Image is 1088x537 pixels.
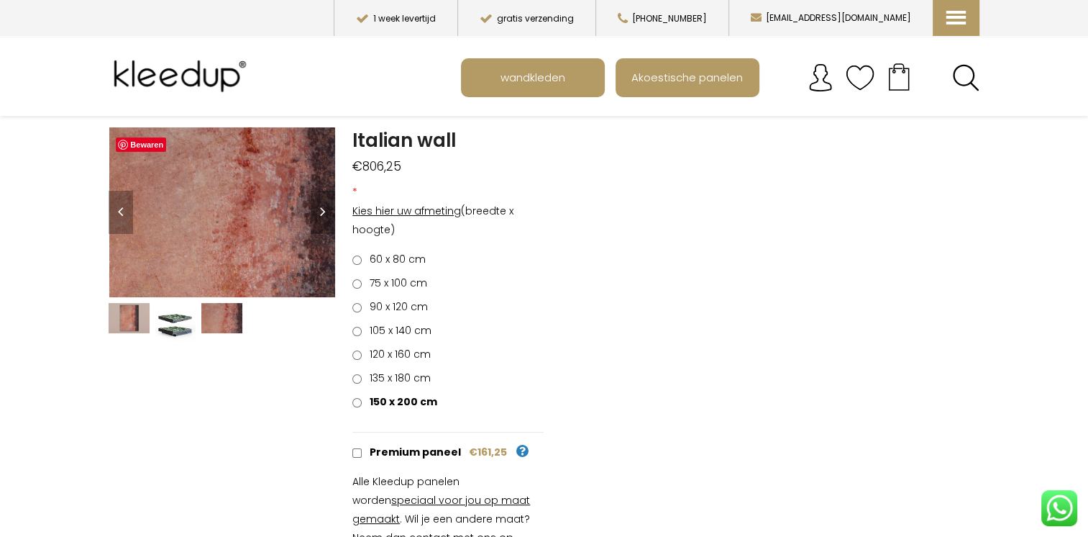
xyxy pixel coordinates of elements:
input: 90 x 120 cm [352,303,362,312]
input: 105 x 140 cm [352,327,362,336]
span: €161,25 [469,445,507,459]
span: 75 x 100 cm [365,276,427,290]
a: Bewaren [116,137,166,152]
a: Your cart [874,58,923,94]
span: 90 x 120 cm [365,299,428,314]
img: account.svg [806,63,835,92]
p: (breedte x hoogte) [352,202,544,239]
nav: Main menu [461,58,990,97]
h1: Italian wall [352,127,544,153]
img: Italian wall [109,303,150,333]
a: Akoestische panelen [617,60,758,96]
span: Premium paneel [365,445,461,459]
img: Italian wall - Afbeelding 2 [155,303,196,344]
a: Previous [109,191,133,234]
span: 120 x 160 cm [365,347,431,361]
a: Search [952,64,979,91]
input: 60 x 80 cm [352,256,362,265]
span: 150 x 200 cm [365,394,437,409]
a: Next [311,191,335,234]
span: speciaal voor jou op maat gemaakt [352,493,530,526]
span: Kies hier uw afmeting [352,204,461,218]
img: Italian wall - Afbeelding 3 [201,303,242,333]
bdi: 806,25 [352,158,401,175]
input: Premium paneel [352,448,362,458]
span: wandkleden [493,63,573,91]
input: 150 x 200 cm [352,398,362,407]
span: Akoestische panelen [623,63,751,91]
span: 105 x 140 cm [365,323,431,338]
input: 75 x 100 cm [352,279,362,289]
img: verlanglijstje.svg [846,63,874,92]
a: wandkleden [462,60,603,96]
input: 135 x 180 cm [352,374,362,384]
span: € [352,158,362,175]
input: 120 x 160 cm [352,351,362,360]
span: 135 x 180 cm [365,371,431,385]
img: Kleedup [109,48,257,105]
span: 60 x 80 cm [365,252,426,266]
